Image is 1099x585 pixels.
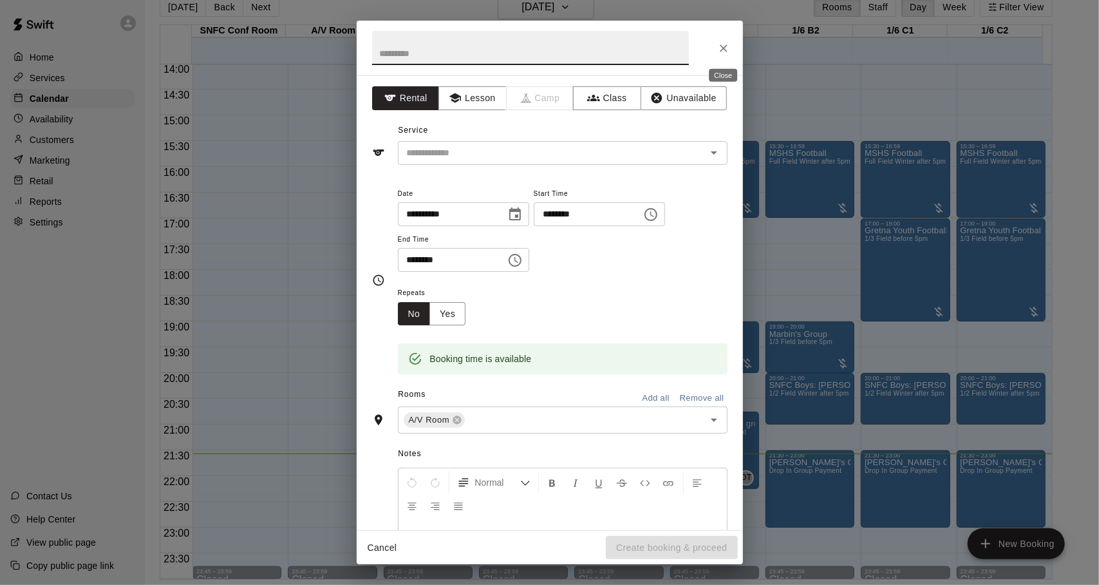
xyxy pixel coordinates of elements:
button: Redo [424,471,446,494]
span: A/V Room [404,414,455,427]
button: Center Align [401,494,423,517]
span: Normal [475,476,520,489]
div: Close [709,69,737,82]
button: Formatting Options [452,471,536,494]
div: A/V Room [404,412,465,428]
span: Notes [398,444,727,465]
svg: Rooms [372,414,385,427]
button: Justify Align [447,494,469,517]
button: No [398,302,431,326]
div: Booking time is available [430,347,532,370]
button: Add all [635,388,677,408]
button: Remove all [677,388,728,408]
button: Cancel [362,536,403,560]
button: Open [705,411,723,429]
span: Start Time [534,186,665,203]
svg: Timing [372,274,385,287]
button: Insert Code [634,471,656,494]
button: Undo [401,471,423,494]
button: Close [712,37,735,60]
span: Rooms [398,390,426,399]
button: Choose time, selected time is 5:30 PM [638,202,664,227]
button: Open [705,144,723,162]
button: Lesson [438,86,506,110]
button: Rental [372,86,440,110]
svg: Service [372,146,385,159]
span: Camps can only be created in the Services page [507,86,574,110]
button: Unavailable [641,86,727,110]
button: Insert Link [657,471,679,494]
button: Format Strikethrough [611,471,633,494]
button: Choose date, selected date is Sep 18, 2025 [502,202,528,227]
button: Left Align [686,471,708,494]
button: Right Align [424,494,446,517]
button: Format Bold [541,471,563,494]
span: Date [398,186,529,203]
button: Yes [429,302,465,326]
span: Service [398,126,428,135]
button: Format Underline [588,471,610,494]
button: Choose time, selected time is 6:00 PM [502,247,528,273]
button: Class [573,86,641,110]
div: outlined button group [398,302,466,326]
span: End Time [398,231,529,249]
button: Format Italics [565,471,587,494]
span: Repeats [398,285,476,302]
